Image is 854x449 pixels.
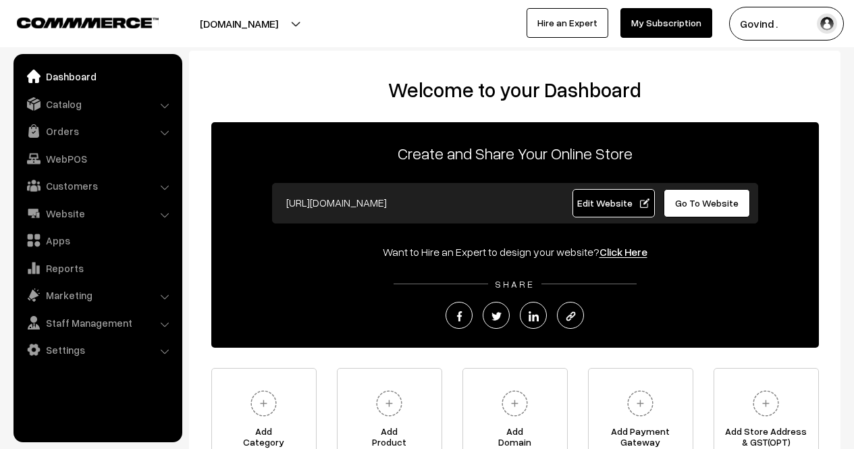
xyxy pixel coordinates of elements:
img: plus.svg [371,385,408,422]
img: plus.svg [622,385,659,422]
p: Create and Share Your Online Store [211,141,819,165]
a: Hire an Expert [527,8,608,38]
a: Settings [17,338,178,362]
button: [DOMAIN_NAME] [153,7,325,41]
a: Catalog [17,92,178,116]
img: plus.svg [496,385,533,422]
a: Apps [17,228,178,253]
h2: Welcome to your Dashboard [203,78,827,102]
button: Govind . [729,7,844,41]
div: Want to Hire an Expert to design your website? [211,244,819,260]
a: Customers [17,174,178,198]
a: Reports [17,256,178,280]
img: user [817,14,837,34]
span: SHARE [488,278,541,290]
span: Edit Website [577,197,649,209]
a: WebPOS [17,147,178,171]
a: COMMMERCE [17,14,135,30]
a: Marketing [17,283,178,307]
span: Go To Website [675,197,739,209]
a: Website [17,201,178,226]
a: Dashboard [17,64,178,88]
a: Go To Website [664,189,751,217]
a: Click Here [599,245,647,259]
img: COMMMERCE [17,18,159,28]
img: plus.svg [747,385,784,422]
a: Orders [17,119,178,143]
a: My Subscription [620,8,712,38]
a: Staff Management [17,311,178,335]
a: Edit Website [572,189,655,217]
img: plus.svg [245,385,282,422]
